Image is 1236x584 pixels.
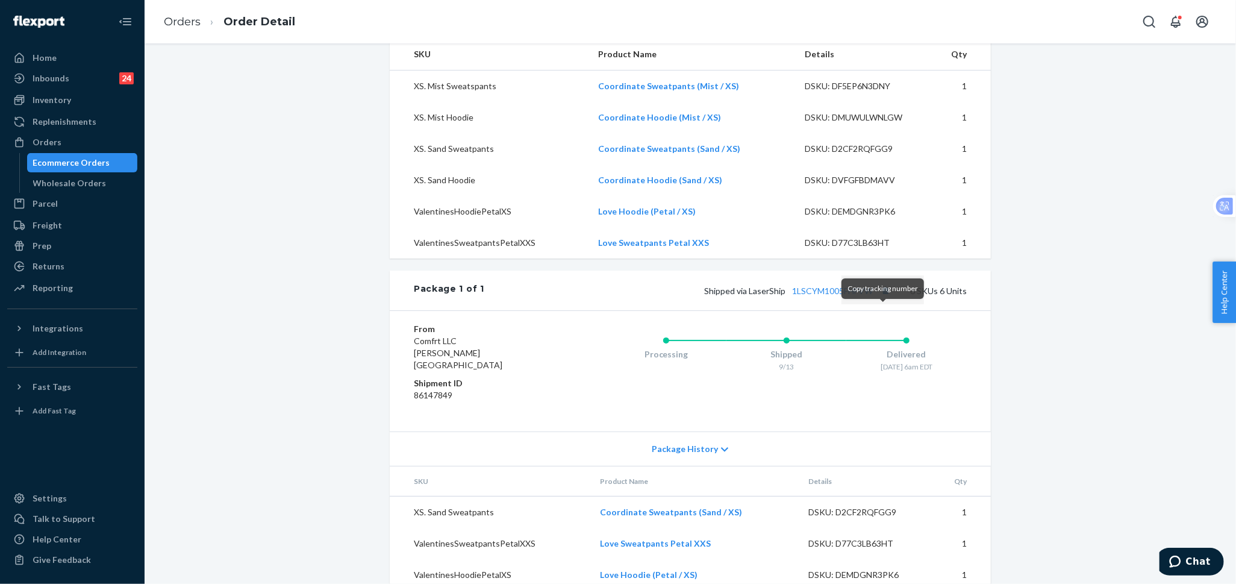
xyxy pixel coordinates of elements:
[726,348,847,360] div: Shipped
[33,116,96,128] div: Replenishments
[805,80,918,92] div: DSKU: DF5EP6N3DNY
[390,165,588,196] td: XS. Sand Hoodie
[33,72,69,84] div: Inbounds
[846,348,967,360] div: Delivered
[792,286,873,296] a: 1LSCYM1005FHFVW
[390,227,588,259] td: ValentinesSweatpantsPetalXXS
[33,219,62,231] div: Freight
[808,506,922,518] div: DSKU: D2CF2RQFGG9
[27,174,138,193] a: Wholesale Orders
[154,4,305,40] ol: breadcrumbs
[7,69,137,88] a: Inbounds24
[846,362,967,372] div: [DATE] 6am EDT
[7,48,137,68] a: Home
[414,389,558,401] dd: 86147849
[808,538,922,550] div: DSKU: D77C3LB63HT
[1213,262,1236,323] span: Help Center
[7,401,137,421] a: Add Fast Tag
[1160,548,1224,578] iframe: Opens a widget where you can chat to one of our agents
[928,39,991,71] th: Qty
[390,102,588,133] td: XS. Mist Hoodie
[931,466,991,497] th: Qty
[598,175,722,185] a: Coordinate Hoodie (Sand / XS)
[390,39,588,71] th: SKU
[805,174,918,186] div: DSKU: DVFGFBDMAVV
[7,509,137,529] button: Talk to Support
[33,177,107,189] div: Wholesale Orders
[33,136,61,148] div: Orders
[805,206,918,218] div: DSKU: DEMDGNR3PK6
[33,260,64,272] div: Returns
[13,16,64,28] img: Flexport logo
[928,71,991,102] td: 1
[7,194,137,213] a: Parcel
[931,497,991,529] td: 1
[590,466,799,497] th: Product Name
[598,237,709,248] a: Love Sweatpants Petal XXS
[33,492,67,504] div: Settings
[33,157,110,169] div: Ecommerce Orders
[928,102,991,133] td: 1
[805,111,918,124] div: DSKU: DMUWULWNLGW
[414,323,558,335] dt: From
[33,381,71,393] div: Fast Tags
[414,283,484,298] div: Package 1 of 1
[7,257,137,276] a: Returns
[7,133,137,152] a: Orders
[164,15,201,28] a: Orders
[7,112,137,131] a: Replenishments
[7,530,137,549] a: Help Center
[606,348,726,360] div: Processing
[928,165,991,196] td: 1
[1137,10,1161,34] button: Open Search Box
[598,81,739,91] a: Coordinate Sweatpants (Mist / XS)
[805,143,918,155] div: DSKU: D2CF2RQFGG9
[33,282,73,294] div: Reporting
[7,278,137,298] a: Reporting
[27,153,138,172] a: Ecommerce Orders
[390,466,590,497] th: SKU
[7,489,137,508] a: Settings
[33,240,51,252] div: Prep
[390,497,590,529] td: XS. Sand Sweatpants
[33,198,58,210] div: Parcel
[1190,10,1214,34] button: Open account menu
[33,406,76,416] div: Add Fast Tag
[390,71,588,102] td: XS. Mist Sweatspants
[33,94,71,106] div: Inventory
[928,196,991,227] td: 1
[799,466,931,497] th: Details
[726,362,847,372] div: 9/13
[33,322,83,334] div: Integrations
[7,236,137,256] a: Prep
[600,538,711,548] a: Love Sweatpants Petal XXS
[33,52,57,64] div: Home
[390,528,590,559] td: ValentinesSweatpantsPetalXXS
[598,206,696,216] a: Love Hoodie (Petal / XS)
[390,133,588,165] td: XS. Sand Sweatpants
[390,196,588,227] td: ValentinesHoodiePetalXS
[795,39,928,71] th: Details
[33,533,81,545] div: Help Center
[847,284,918,293] span: Copy tracking number
[7,377,137,397] button: Fast Tags
[33,513,95,525] div: Talk to Support
[928,227,991,259] td: 1
[414,336,502,370] span: Comfrt LLC [PERSON_NAME][GEOGRAPHIC_DATA]
[704,286,893,296] span: Shipped via LaserShip
[1164,10,1188,34] button: Open notifications
[652,443,718,455] span: Package History
[7,550,137,570] button: Give Feedback
[484,283,967,298] div: 6 SKUs 6 Units
[223,15,295,28] a: Order Detail
[7,343,137,362] a: Add Integration
[7,216,137,235] a: Freight
[600,507,742,517] a: Coordinate Sweatpants (Sand / XS)
[119,72,134,84] div: 24
[598,143,740,154] a: Coordinate Sweatpants (Sand / XS)
[113,10,137,34] button: Close Navigation
[414,377,558,389] dt: Shipment ID
[7,90,137,110] a: Inventory
[33,347,86,357] div: Add Integration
